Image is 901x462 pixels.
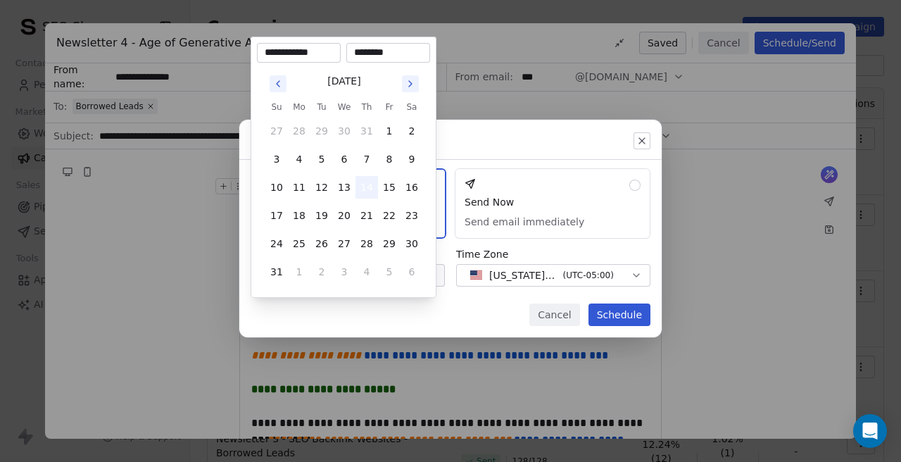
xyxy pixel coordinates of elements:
button: 6 [401,261,423,283]
button: 6 [333,148,355,170]
th: Sunday [265,100,288,114]
button: 16 [401,176,423,199]
button: 31 [355,120,378,142]
th: Wednesday [333,100,355,114]
button: 2 [310,261,333,283]
button: 25 [288,232,310,255]
th: Tuesday [310,100,333,114]
button: 5 [378,261,401,283]
div: [DATE] [327,74,360,89]
th: Thursday [355,100,378,114]
button: 26 [310,232,333,255]
button: 4 [355,261,378,283]
button: 15 [378,176,401,199]
button: 18 [288,204,310,227]
button: 30 [333,120,355,142]
button: 1 [288,261,310,283]
button: 2 [401,120,423,142]
th: Friday [378,100,401,114]
button: 19 [310,204,333,227]
button: 30 [401,232,423,255]
button: 8 [378,148,401,170]
button: Go to previous month [268,74,288,94]
button: 7 [355,148,378,170]
button: 17 [265,204,288,227]
button: 21 [355,204,378,227]
button: 5 [310,148,333,170]
button: Go to next month [401,74,420,94]
button: 9 [401,148,423,170]
button: 28 [355,232,378,255]
button: 10 [265,176,288,199]
button: 1 [378,120,401,142]
button: 13 [333,176,355,199]
button: 27 [333,232,355,255]
button: 14 [355,176,378,199]
th: Saturday [401,100,423,114]
button: 3 [265,148,288,170]
button: 12 [310,176,333,199]
button: 22 [378,204,401,227]
button: 28 [288,120,310,142]
button: 27 [265,120,288,142]
button: 23 [401,204,423,227]
button: 11 [288,176,310,199]
button: 29 [378,232,401,255]
button: 4 [288,148,310,170]
button: 31 [265,261,288,283]
button: 24 [265,232,288,255]
button: 29 [310,120,333,142]
button: 20 [333,204,355,227]
button: 3 [333,261,355,283]
th: Monday [288,100,310,114]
